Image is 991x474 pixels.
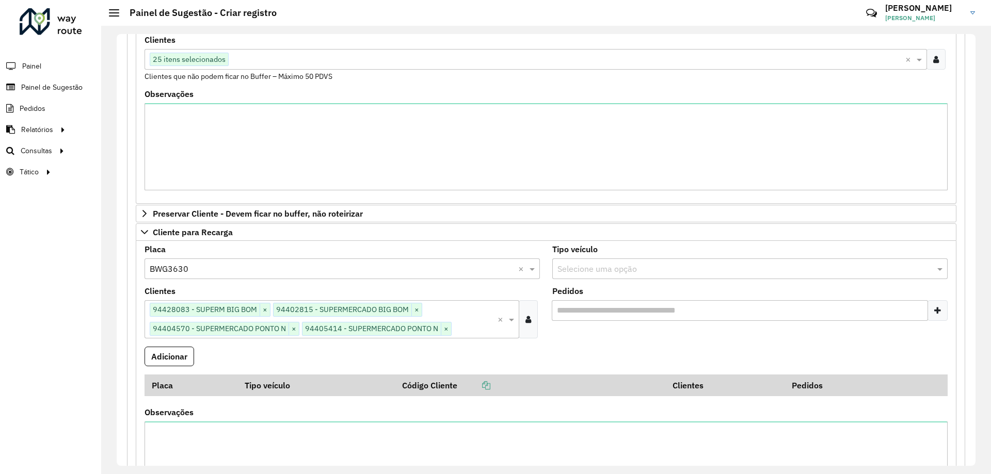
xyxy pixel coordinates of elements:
[905,53,914,66] span: Clear all
[145,285,175,297] label: Clientes
[665,374,785,396] th: Clientes
[145,374,238,396] th: Placa
[552,243,598,255] label: Tipo veículo
[411,304,422,316] span: ×
[145,72,332,81] small: Clientes que não podem ficar no Buffer – Máximo 50 PDVS
[457,380,490,390] a: Copiar
[21,82,83,93] span: Painel de Sugestão
[20,167,39,177] span: Tático
[518,263,527,275] span: Clear all
[145,347,194,366] button: Adicionar
[136,31,956,204] div: Priorizar Cliente - Não podem ficar no buffer
[885,3,963,13] h3: [PERSON_NAME]
[153,209,363,218] span: Preservar Cliente - Devem ficar no buffer, não roteirizar
[885,13,963,23] span: [PERSON_NAME]
[150,53,228,66] span: 25 itens selecionados
[145,34,175,46] label: Clientes
[22,61,41,72] span: Painel
[260,304,270,316] span: ×
[498,313,506,325] span: Clear all
[274,303,411,316] span: 94402815 - SUPERMERCADO BIG BOM
[145,243,166,255] label: Placa
[552,285,583,297] label: Pedidos
[150,303,260,316] span: 94428083 - SUPERM BIG BOM
[119,7,277,19] h2: Painel de Sugestão - Criar registro
[860,2,883,24] a: Contato Rápido
[289,323,299,335] span: ×
[20,103,45,114] span: Pedidos
[153,228,233,236] span: Cliente para Recarga
[395,374,665,396] th: Código Cliente
[441,323,451,335] span: ×
[145,88,194,100] label: Observações
[136,223,956,241] a: Cliente para Recarga
[150,322,289,335] span: 94404570 - SUPERMERCADO PONTO N
[136,205,956,222] a: Preservar Cliente - Devem ficar no buffer, não roteirizar
[785,374,904,396] th: Pedidos
[302,322,441,335] span: 94405414 - SUPERMERCADO PONTO N
[21,145,52,156] span: Consultas
[145,406,194,418] label: Observações
[21,124,53,135] span: Relatórios
[238,374,395,396] th: Tipo veículo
